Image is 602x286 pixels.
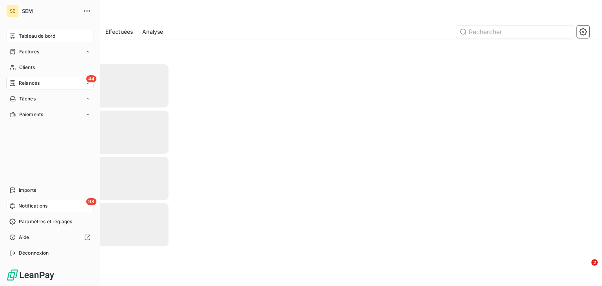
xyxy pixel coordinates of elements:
input: Rechercher [456,26,574,38]
span: Clients [19,64,35,71]
a: Aide [6,231,94,244]
span: Tâches [19,95,36,102]
span: 2 [591,259,598,266]
span: Paiements [19,111,43,118]
span: Relances [19,80,40,87]
span: Analyse [142,28,163,36]
span: Notifications [18,202,47,209]
span: Déconnexion [19,250,49,257]
span: 98 [86,198,96,205]
span: 44 [86,75,96,82]
img: Logo LeanPay [6,269,55,281]
span: SEM [22,8,78,14]
span: Aide [19,234,29,241]
div: SE [6,5,19,17]
span: Paramètres et réglages [19,218,72,225]
span: Effectuées [105,28,133,36]
iframe: Intercom live chat [575,259,594,278]
span: Factures [19,48,39,55]
span: Tableau de bord [19,33,55,40]
span: Imports [19,187,36,194]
